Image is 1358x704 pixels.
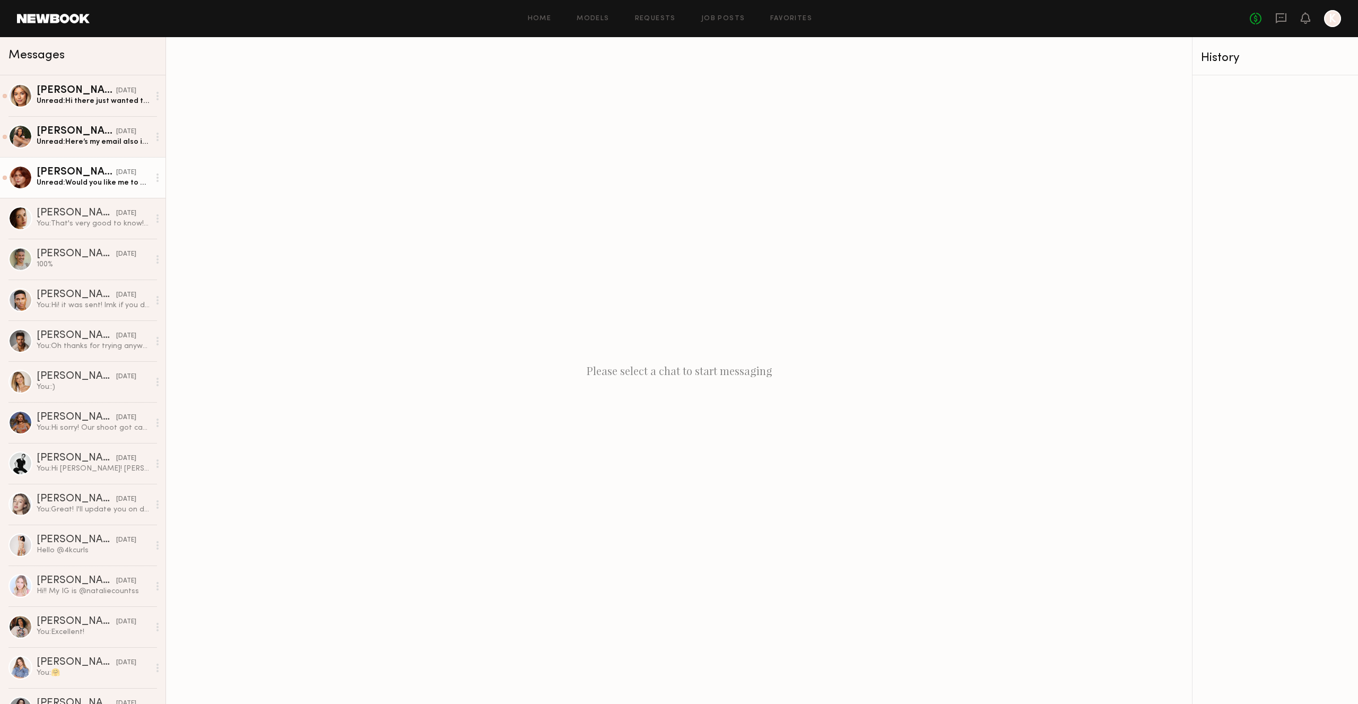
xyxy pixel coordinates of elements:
[37,249,116,259] div: [PERSON_NAME]
[37,96,150,106] div: Unread: Hi there just wanted to follow up on this one
[37,505,150,515] div: You: Great! I'll update you on details asap let me know the best number to reach you so we can se...
[116,576,136,586] div: [DATE]
[37,341,150,351] div: You: Oh thanks for trying anyways. We'll try for next time.
[37,331,116,341] div: [PERSON_NAME]
[116,494,136,505] div: [DATE]
[577,15,609,22] a: Models
[37,259,150,270] div: 100%
[37,219,150,229] div: You: That's very good to know! I'll run that by the team. THX
[37,382,150,392] div: You: :)
[37,178,150,188] div: Unread: Would you like me to block [DATE] in my calendar? 🙃
[37,85,116,96] div: [PERSON_NAME]
[166,37,1192,704] div: Please select a chat to start messaging
[37,423,150,433] div: You: Hi sorry! Our shoot got cancelled
[116,413,136,423] div: [DATE]
[116,168,136,178] div: [DATE]
[116,127,136,137] div: [DATE]
[37,464,150,474] div: You: Hi [PERSON_NAME]! [PERSON_NAME] here from [GEOGRAPHIC_DATA]. I wanted to see if you were int...
[8,49,65,62] span: Messages
[116,535,136,545] div: [DATE]
[1324,10,1341,27] a: K
[37,576,116,586] div: [PERSON_NAME]
[528,15,552,22] a: Home
[635,15,676,22] a: Requests
[37,290,116,300] div: [PERSON_NAME]
[701,15,745,22] a: Job Posts
[37,586,150,596] div: Hi!! My IG is @nataliecountss
[116,454,136,464] div: [DATE]
[116,290,136,300] div: [DATE]
[37,208,116,219] div: [PERSON_NAME]
[37,545,150,555] div: Hello @4kcurls
[37,371,116,382] div: [PERSON_NAME]
[116,86,136,96] div: [DATE]
[37,300,150,310] div: You: Hi! it was sent! lmk if you didn't get it
[116,208,136,219] div: [DATE]
[116,331,136,341] div: [DATE]
[37,668,150,678] div: You: 🤗
[116,617,136,627] div: [DATE]
[116,658,136,668] div: [DATE]
[37,627,150,637] div: You: Excellent!
[37,494,116,505] div: [PERSON_NAME]
[1201,52,1350,64] div: History
[37,616,116,627] div: [PERSON_NAME] S.
[116,372,136,382] div: [DATE]
[37,167,116,178] div: [PERSON_NAME]
[37,126,116,137] div: [PERSON_NAME]
[37,137,150,147] div: Unread: Here’s my email also if you need to confirm everything: [EMAIL_ADDRESS][DOMAIN_NAME]
[37,657,116,668] div: [PERSON_NAME]
[116,249,136,259] div: [DATE]
[770,15,812,22] a: Favorites
[37,535,116,545] div: [PERSON_NAME]
[37,453,116,464] div: [PERSON_NAME]
[37,412,116,423] div: [PERSON_NAME]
